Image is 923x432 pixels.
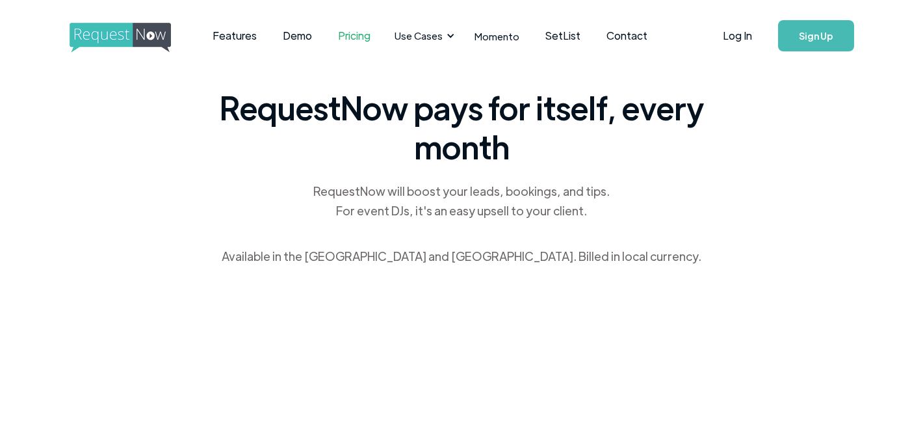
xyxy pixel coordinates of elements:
a: Pricing [325,16,383,56]
div: Use Cases [395,29,443,43]
a: Momento [461,17,532,55]
a: home [70,23,167,49]
a: Features [200,16,270,56]
div: Use Cases [387,16,458,56]
a: Demo [270,16,325,56]
a: Contact [593,16,660,56]
a: Log In [710,13,765,59]
div: RequestNow will boost your leads, bookings, and tips. For event DJs, it's an easy upsell to your ... [312,182,611,221]
div: Available in the [GEOGRAPHIC_DATA] and [GEOGRAPHIC_DATA]. Billed in local currency. [222,247,701,266]
a: Sign Up [778,20,854,51]
img: requestnow logo [70,23,195,53]
a: SetList [532,16,593,56]
span: RequestNow pays for itself, every month [214,88,708,166]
